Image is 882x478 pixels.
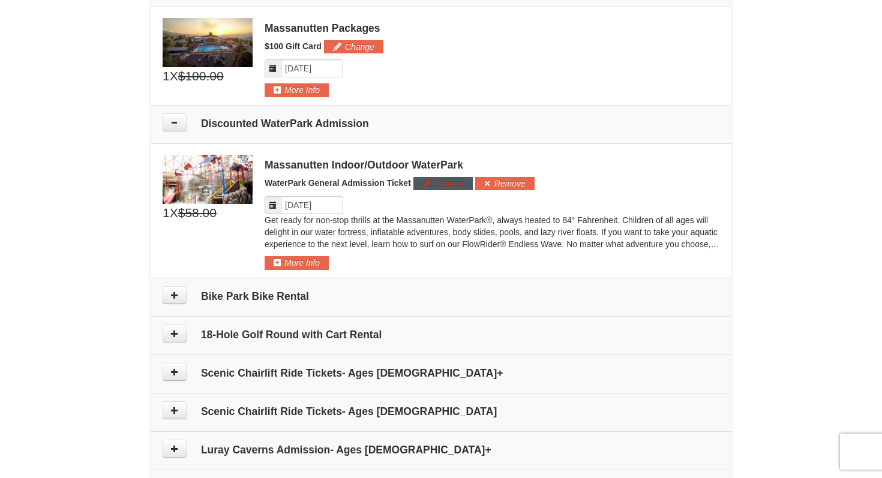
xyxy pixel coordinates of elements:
span: $100 Gift Card [265,41,322,51]
button: Change [413,177,473,190]
h4: Luray Caverns Admission- Ages [DEMOGRAPHIC_DATA]+ [163,444,719,456]
span: $100.00 [178,67,224,85]
button: More Info [265,83,329,97]
img: 6619879-1.jpg [163,18,253,67]
h4: Scenic Chairlift Ride Tickets- Ages [DEMOGRAPHIC_DATA]+ [163,367,719,379]
div: Massanutten Packages [265,22,719,34]
h4: 18-Hole Golf Round with Cart Rental [163,329,719,341]
button: Remove [475,177,535,190]
button: More Info [265,256,329,269]
span: X [170,67,178,85]
div: Massanutten Indoor/Outdoor WaterPark [265,159,719,171]
h4: Scenic Chairlift Ride Tickets- Ages [DEMOGRAPHIC_DATA] [163,405,719,417]
span: X [170,204,178,222]
span: WaterPark General Admission Ticket [265,178,411,188]
span: $58.00 [178,204,217,222]
button: Change [324,40,383,53]
span: 1 [163,204,170,222]
p: Get ready for non-stop thrills at the Massanutten WaterPark®, always heated to 84° Fahrenheit. Ch... [265,214,719,250]
span: 1 [163,67,170,85]
h4: Discounted WaterPark Admission [163,118,719,130]
h4: Bike Park Bike Rental [163,290,719,302]
img: 6619917-1403-22d2226d.jpg [163,155,253,204]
